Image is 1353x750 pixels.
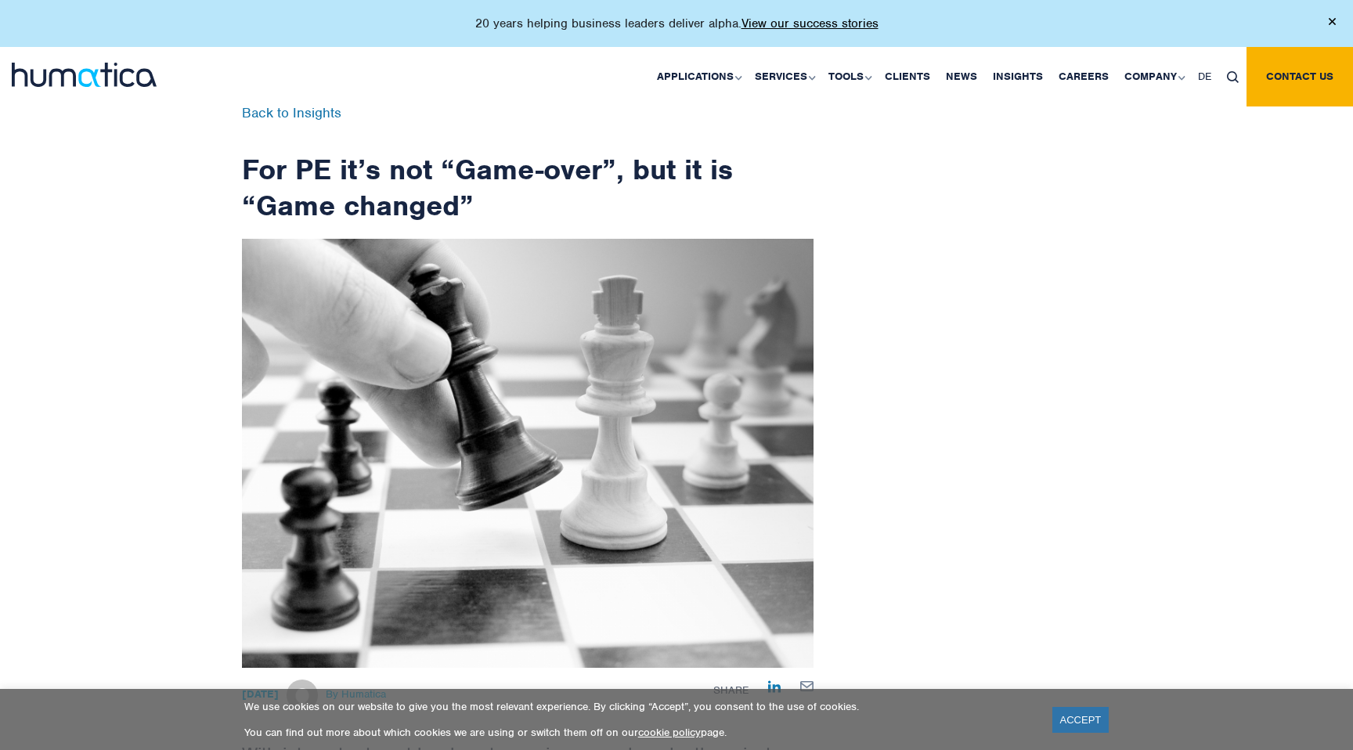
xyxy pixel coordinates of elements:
strong: [DATE] [242,687,279,701]
a: Company [1117,47,1190,106]
img: mailby [800,681,814,691]
p: 20 years helping business leaders deliver alpha. [475,16,879,31]
p: We use cookies on our website to give you the most relevant experience. By clicking “Accept”, you... [244,700,1033,713]
img: ndetails [242,239,814,668]
img: Share on LinkedIn [768,680,781,693]
a: Careers [1051,47,1117,106]
a: Tools [821,47,877,106]
a: DE [1190,47,1219,106]
p: You can find out more about which cookies we are using or switch them off on our page. [244,726,1033,739]
a: Insights [985,47,1051,106]
a: cookie policy [638,726,701,739]
a: Contact us [1247,47,1353,106]
a: Back to Insights [242,104,341,121]
a: ACCEPT [1052,707,1109,733]
a: Share on LinkedIn [768,680,781,693]
a: Clients [877,47,938,106]
span: DE [1198,70,1211,83]
a: News [938,47,985,106]
a: Applications [649,47,747,106]
h1: For PE it’s not “Game-over”, but it is “Game changed” [242,106,814,223]
span: Share [713,683,749,697]
a: Share by E-Mail [800,680,814,692]
a: Services [747,47,821,106]
a: View our success stories [741,16,879,31]
img: Michael Hillington [287,680,318,711]
img: search_icon [1227,71,1239,83]
img: logo [12,63,157,87]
